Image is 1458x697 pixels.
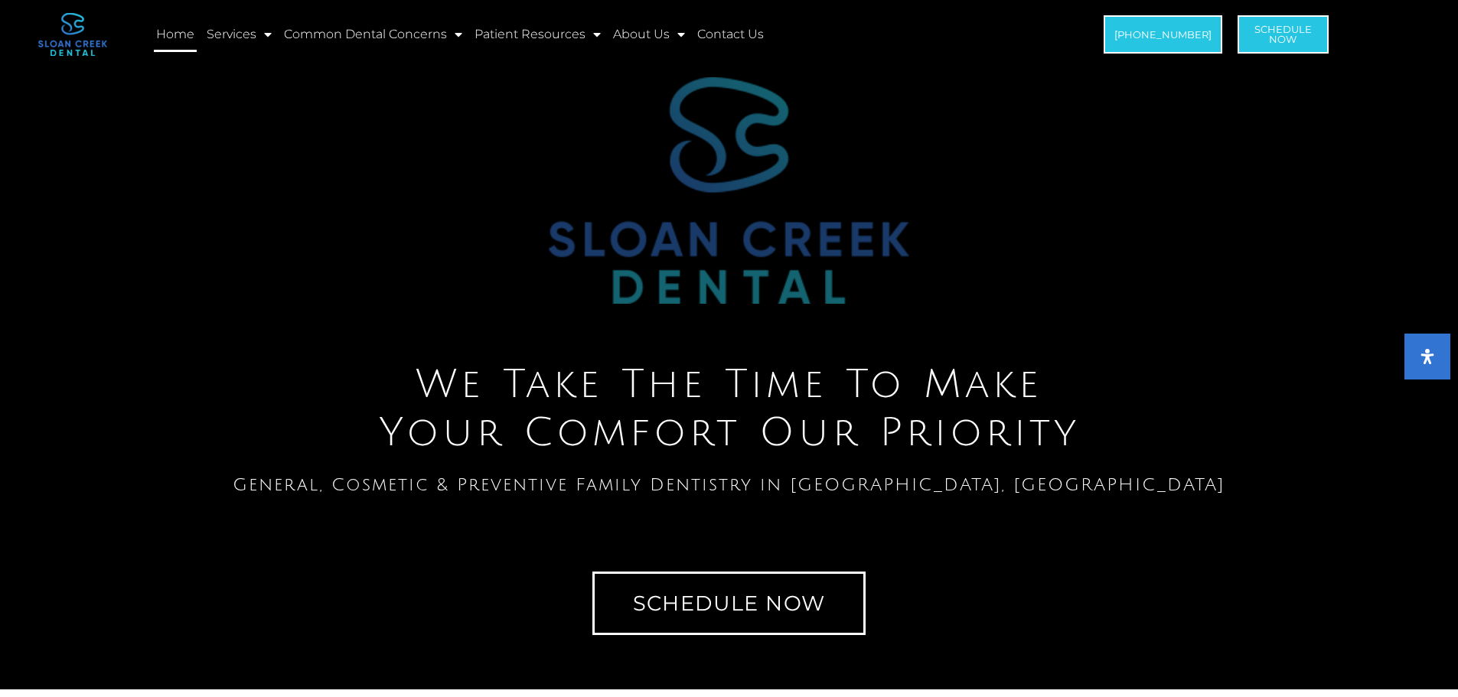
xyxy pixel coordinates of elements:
a: Home [154,17,197,52]
a: About Us [611,17,687,52]
h1: General, Cosmetic & Preventive Family Dentistry in [GEOGRAPHIC_DATA], [GEOGRAPHIC_DATA] [8,476,1450,493]
a: Patient Resources [472,17,603,52]
span: [PHONE_NUMBER] [1114,30,1212,40]
img: logo [38,13,107,56]
a: Schedule Now [592,572,866,635]
a: Contact Us [695,17,766,52]
span: Schedule Now [1254,24,1312,44]
img: Sloan Creek Dental Logo [549,77,909,305]
a: Services [204,17,274,52]
a: [PHONE_NUMBER] [1104,15,1222,54]
button: Open Accessibility Panel [1404,334,1450,379]
h2: We Take The Time To Make Your Comfort Our Priority [8,361,1450,457]
span: Schedule Now [633,593,826,614]
a: ScheduleNow [1238,15,1329,54]
a: Common Dental Concerns [282,17,465,52]
nav: Menu [154,17,1003,52]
